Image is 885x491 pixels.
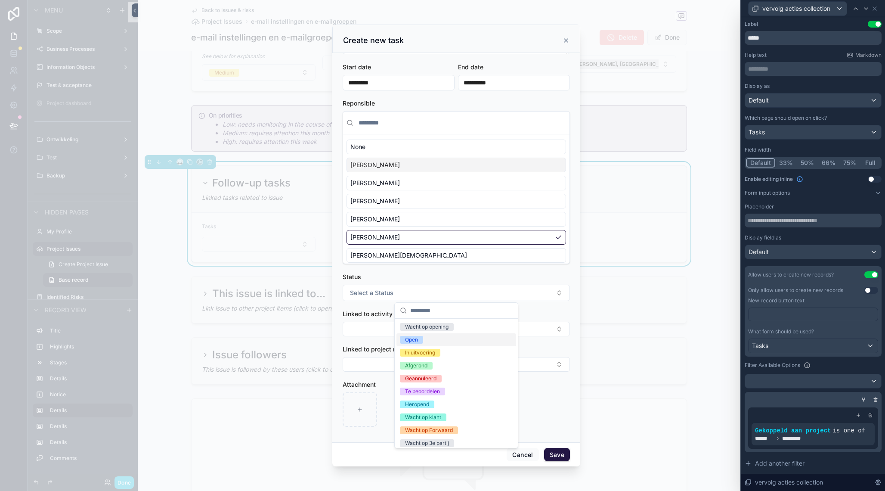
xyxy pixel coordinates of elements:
label: Which page should open on click? [745,115,827,121]
div: scrollable content [745,62,882,76]
button: 33% [775,158,797,168]
span: is one of [832,427,865,434]
div: Allow users to create new records? [748,271,834,278]
div: Wacht op klant [405,413,441,421]
button: vervolg acties collection [748,1,847,16]
span: [PERSON_NAME] [350,215,400,224]
span: Reponsible [343,99,375,107]
button: Default [745,245,882,259]
span: Enable editing inline [745,176,793,183]
label: Field width [745,146,771,153]
div: None [347,140,566,154]
span: Linked to project meeting [343,345,416,353]
span: Tasks [749,128,765,137]
div: Suggestions [395,319,518,448]
label: Help text [745,52,767,59]
span: Attachment [343,381,376,388]
div: Suggestions [343,134,569,264]
label: New record button text [748,297,805,304]
a: Markdown [847,52,882,59]
span: [PERSON_NAME] [350,233,400,242]
span: Markdown [855,52,882,59]
button: Tasks [748,339,878,353]
div: Geannuleerd [405,375,436,382]
span: vervolg acties collection [762,4,830,13]
label: Only allow users to create new records [748,287,843,294]
span: Start date [343,63,371,71]
button: Select Button [343,322,570,336]
span: Linked to activity [343,310,393,317]
span: Gekoppeld aan project [755,427,831,434]
div: Label [745,21,758,28]
label: Filter Available Options [745,362,800,369]
span: [PERSON_NAME] [350,197,400,205]
span: What form should be used? [748,328,814,335]
button: 50% [797,158,818,168]
label: Display field as [745,234,781,241]
span: Tasks [752,342,768,350]
div: Wacht op opening [405,323,449,331]
span: Add another filter [755,459,805,468]
span: [PERSON_NAME] [350,179,400,187]
div: Open [405,336,418,344]
div: Wacht op Forwaard [405,426,453,434]
button: Select Button [343,285,570,301]
div: In uitvoering [405,349,435,357]
span: [PERSON_NAME] [350,161,400,169]
button: Default [746,158,775,168]
button: Select Button [343,357,570,372]
label: Form input options [745,190,790,196]
span: End date [458,63,483,71]
button: 75% [839,158,860,168]
button: Cancel [507,448,538,462]
h3: Create new task [343,35,404,46]
span: vervolg acties collection [755,478,823,487]
button: Default [745,93,882,108]
div: Wacht op 3e partij [405,439,449,447]
span: Default [749,248,769,256]
span: Select a Status [350,289,393,297]
div: Te beoordelen [405,388,440,395]
label: Display as [745,83,770,90]
div: Afgerond [405,362,427,370]
span: Default [749,96,769,105]
label: Placeholder [745,203,774,210]
button: Add another filter [745,456,882,471]
button: Full [860,158,880,168]
button: Form input options [745,190,882,196]
span: [PERSON_NAME][DEMOGRAPHIC_DATA] [350,251,467,260]
div: Heropend [405,401,429,408]
button: Tasks [745,125,882,140]
div: scrollable content [748,308,878,328]
span: Status [343,273,361,280]
button: Save [544,448,570,462]
button: 66% [818,158,839,168]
